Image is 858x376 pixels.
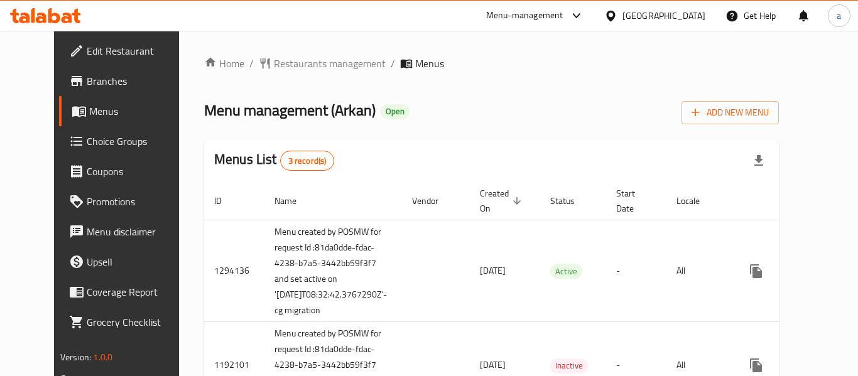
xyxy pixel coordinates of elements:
span: ID [214,193,238,208]
td: - [606,220,666,322]
span: Active [550,264,582,279]
span: [DATE] [480,262,506,279]
a: Home [204,56,244,71]
a: Menus [59,96,197,126]
span: Menus [415,56,444,71]
span: [DATE] [480,357,506,373]
a: Choice Groups [59,126,197,156]
td: All [666,220,731,322]
a: Menu disclaimer [59,217,197,247]
span: Created On [480,186,525,216]
span: Upsell [87,254,187,269]
span: Choice Groups [87,134,187,149]
span: Grocery Checklist [87,314,187,330]
a: Restaurants management [259,56,386,71]
div: Total records count [280,151,335,171]
h2: Menus List [214,150,334,171]
a: Grocery Checklist [59,307,197,337]
div: Menu-management [486,8,563,23]
span: 3 record(s) [281,155,334,167]
a: Coverage Report [59,277,197,307]
a: Edit Restaurant [59,36,197,66]
td: 1294136 [204,220,264,322]
span: Open [381,106,410,117]
a: Promotions [59,186,197,217]
span: Coupons [87,164,187,179]
button: Change Status [771,256,801,286]
span: Inactive [550,358,588,373]
span: Coverage Report [87,284,187,299]
span: Menus [89,104,187,119]
div: Open [381,104,410,119]
span: 1.0.0 [93,349,112,365]
span: Menu disclaimer [87,224,187,239]
span: Start Date [616,186,651,216]
a: Branches [59,66,197,96]
li: / [391,56,395,71]
span: Edit Restaurant [87,43,187,58]
span: Locale [676,193,716,208]
span: Branches [87,73,187,89]
a: Coupons [59,156,197,186]
button: Add New Menu [682,101,779,124]
span: Version: [60,349,91,365]
li: / [249,56,254,71]
span: Status [550,193,591,208]
div: Inactive [550,358,588,373]
nav: breadcrumb [204,56,779,71]
span: Restaurants management [274,56,386,71]
a: Upsell [59,247,197,277]
td: Menu created by POSMW for request Id :81da0dde-fdac-4238-b7a5-3442bb59f3f7 and set active on '[DA... [264,220,402,322]
span: Menu management ( Arkan ) [204,96,376,124]
span: Vendor [412,193,455,208]
div: [GEOGRAPHIC_DATA] [622,9,705,23]
div: Export file [744,146,774,176]
button: more [741,256,771,286]
span: Name [274,193,313,208]
span: Add New Menu [692,105,769,121]
span: a [837,9,841,23]
span: Promotions [87,194,187,209]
